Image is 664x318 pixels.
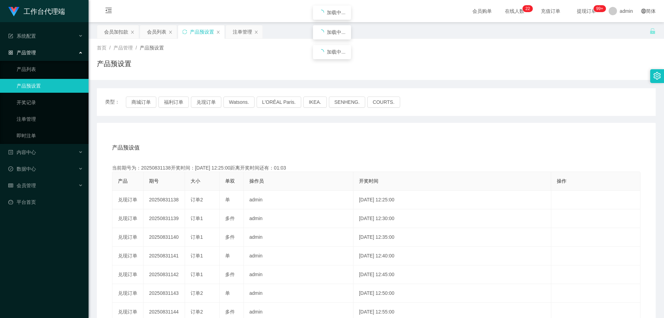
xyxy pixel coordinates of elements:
span: 订单1 [191,272,203,277]
button: 福利订单 [158,97,189,108]
span: 订单2 [191,197,203,202]
td: admin [244,247,353,265]
td: 20250831139 [144,209,185,228]
td: 兑现订单 [112,265,144,284]
span: 类型： [105,97,126,108]
span: 单 [225,290,230,296]
i: 图标: global [641,9,646,13]
p: 2 [525,5,528,12]
i: 图标: close [130,30,135,34]
i: 图标: form [8,34,13,38]
img: logo.9652507e.png [8,7,19,17]
span: 单 [225,253,230,258]
span: / [136,45,137,51]
span: 多件 [225,272,235,277]
i: 图标: setting [653,72,661,80]
span: 在线人数 [501,9,528,13]
p: 2 [528,5,530,12]
td: 20250831142 [144,265,185,284]
td: [DATE] 12:50:00 [353,284,551,303]
span: 大小 [191,178,200,184]
td: [DATE] 12:35:00 [353,228,551,247]
span: 充值订单 [537,9,564,13]
a: 开奖记录 [17,96,83,109]
td: 兑现订单 [112,228,144,247]
td: 兑现订单 [112,247,144,265]
span: 操作员 [249,178,264,184]
td: 兑现订单 [112,209,144,228]
i: 图标: close [254,30,258,34]
span: 多件 [225,216,235,221]
i: icon: loading [319,49,324,55]
i: 图标: menu-fold [97,0,120,22]
a: 产品列表 [17,62,83,76]
h1: 工作台代理端 [24,0,65,22]
span: 系统配置 [8,33,36,39]
span: 订单2 [191,309,203,315]
td: 20250831143 [144,284,185,303]
a: 工作台代理端 [8,8,65,14]
span: 开奖时间 [359,178,378,184]
span: 单双 [225,178,235,184]
div: 会员加扣款 [104,25,128,38]
span: 产品 [118,178,128,184]
td: [DATE] 12:30:00 [353,209,551,228]
span: 产品预设值 [112,144,140,152]
td: 20250831138 [144,191,185,209]
span: 多件 [225,309,235,315]
button: SENHENG. [329,97,365,108]
h1: 产品预设置 [97,58,131,69]
div: 会员列表 [147,25,166,38]
span: 订单2 [191,290,203,296]
button: L'ORÉAL Paris. [257,97,301,108]
td: admin [244,191,353,209]
a: 注单管理 [17,112,83,126]
span: 订单1 [191,216,203,221]
span: 加载中... [327,29,345,35]
span: 提现订单 [573,9,600,13]
span: 内容中心 [8,149,36,155]
button: IKEA. [303,97,327,108]
td: 兑现订单 [112,191,144,209]
td: 20250831140 [144,228,185,247]
span: 产品预设置 [140,45,164,51]
td: admin [244,265,353,284]
button: Watsons. [223,97,255,108]
span: 产品管理 [113,45,133,51]
i: 图标: close [216,30,220,34]
i: icon: loading [319,29,324,35]
span: 加载中... [327,49,345,55]
i: 图标: sync [182,29,187,34]
div: 注单管理 [233,25,252,38]
td: admin [244,228,353,247]
td: admin [244,284,353,303]
i: 图标: unlock [649,28,656,34]
div: 产品预设置 [190,25,214,38]
span: 操作 [557,178,566,184]
span: / [109,45,111,51]
a: 图标: dashboard平台首页 [8,195,83,209]
button: 商城订单 [126,97,156,108]
td: 兑现订单 [112,284,144,303]
span: 单 [225,197,230,202]
td: 20250831141 [144,247,185,265]
button: COURTS. [367,97,400,108]
sup: 1025 [593,5,606,12]
span: 首页 [97,45,107,51]
i: 图标: close [168,30,173,34]
button: 兑现订单 [191,97,221,108]
td: [DATE] 12:25:00 [353,191,551,209]
td: admin [244,209,353,228]
i: 图标: appstore-o [8,50,13,55]
td: [DATE] 12:45:00 [353,265,551,284]
span: 期号 [149,178,159,184]
i: 图标: table [8,183,13,188]
div: 当前期号为：20250831138开奖时间：[DATE] 12:25:00距离开奖时间还有：01:03 [112,164,640,172]
sup: 22 [523,5,533,12]
span: 多件 [225,234,235,240]
i: icon: loading [319,10,324,15]
span: 会员管理 [8,183,36,188]
span: 订单1 [191,234,203,240]
i: 图标: check-circle-o [8,166,13,171]
a: 产品预设置 [17,79,83,93]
